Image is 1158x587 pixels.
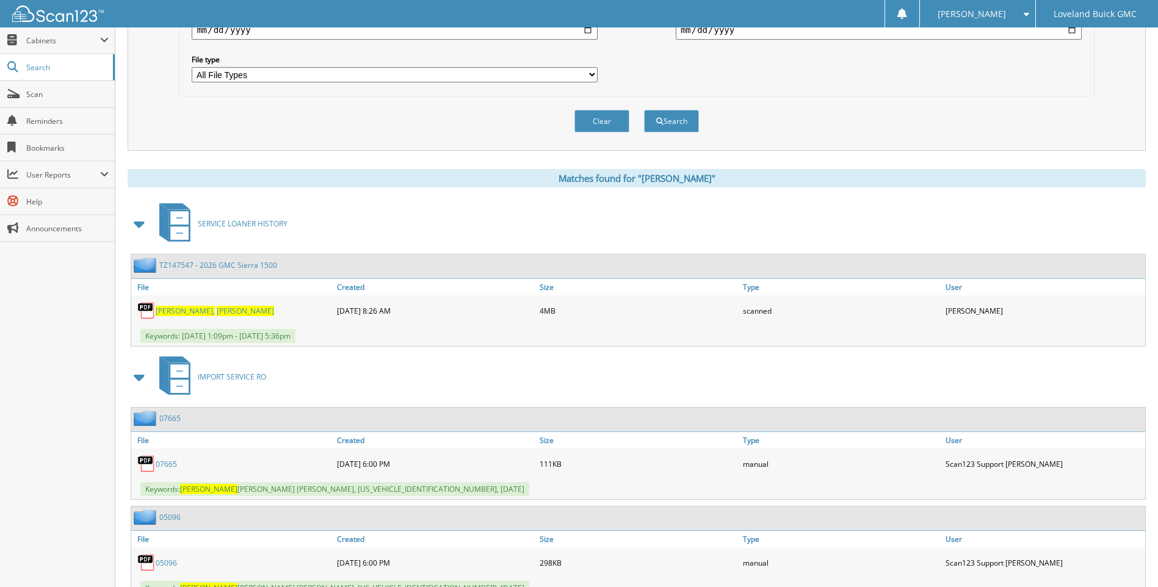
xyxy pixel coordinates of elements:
button: Clear [574,110,629,132]
div: Scan123 Support [PERSON_NAME] [943,550,1145,575]
img: folder2.png [134,510,159,525]
div: [DATE] 6:00 PM [334,452,537,476]
span: [PERSON_NAME] [217,306,274,316]
a: User [943,531,1145,547]
a: 07665 [159,413,181,423]
a: Created [334,279,537,295]
span: [PERSON_NAME], [156,306,215,316]
a: TZ147547 - 2026 GMC Sierra 1500 [159,260,277,270]
a: 05096 [159,512,181,522]
span: Help [26,196,109,207]
a: Size [537,279,739,295]
img: folder2.png [134,411,159,426]
a: 05096 [156,558,177,568]
a: File [131,279,334,295]
div: 298KB [537,550,739,575]
a: Created [334,432,537,448]
div: [PERSON_NAME] [943,298,1145,323]
span: [PERSON_NAME] [180,484,237,494]
a: 07665 [156,459,177,469]
div: manual [740,550,943,575]
span: Bookmarks [26,143,109,153]
div: 111KB [537,452,739,476]
a: Created [334,531,537,547]
a: Type [740,432,943,448]
span: Announcements [26,223,109,234]
div: Matches found for "[PERSON_NAME]" [128,169,1146,187]
div: scanned [740,298,943,323]
span: Loveland Buick GMC [1054,10,1137,18]
img: PDF.png [137,301,156,320]
span: Keywords: [PERSON_NAME] [PERSON_NAME], [US_VEHICLE_IDENTIFICATION_NUMBER], [DATE] [140,482,529,496]
a: User [943,432,1145,448]
span: [PERSON_NAME] [938,10,1006,18]
span: Keywords: [DATE] 1:09pm - [DATE] 5:36pm [140,329,295,343]
span: SERVICE LOANER HISTORY [198,218,288,229]
input: end [676,20,1082,40]
img: PDF.png [137,553,156,572]
iframe: Chat Widget [1097,528,1158,587]
span: User Reports [26,170,100,180]
a: SERVICE LOANER HISTORY [152,200,288,248]
label: File type [192,54,598,65]
button: Search [644,110,699,132]
span: IMPORT SERVICE RO [198,372,266,382]
a: Size [537,432,739,448]
input: start [192,20,598,40]
img: PDF.png [137,455,156,473]
a: File [131,531,334,547]
a: File [131,432,334,448]
a: Type [740,531,943,547]
div: 4MB [537,298,739,323]
a: [PERSON_NAME], [PERSON_NAME] [156,306,274,316]
div: [DATE] 8:26 AM [334,298,537,323]
span: Cabinets [26,35,100,46]
span: Search [26,62,107,73]
div: Scan123 Support [PERSON_NAME] [943,452,1145,476]
img: folder2.png [134,257,159,273]
div: manual [740,452,943,476]
div: [DATE] 6:00 PM [334,550,537,575]
img: scan123-logo-white.svg [12,5,104,22]
a: User [943,279,1145,295]
a: Type [740,279,943,295]
a: IMPORT SERVICE RO [152,353,266,401]
a: Size [537,531,739,547]
span: Scan [26,89,109,99]
span: Reminders [26,116,109,126]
